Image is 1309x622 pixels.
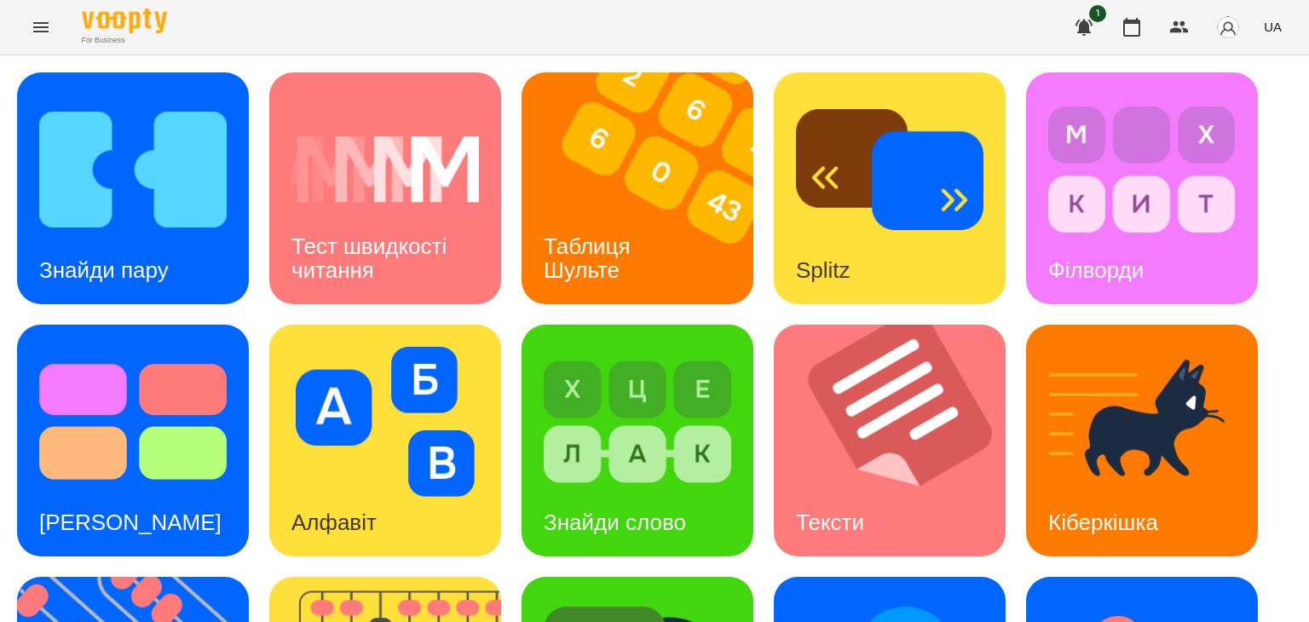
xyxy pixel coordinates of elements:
img: Splitz [796,95,983,245]
img: Алфавіт [291,347,479,497]
h3: [PERSON_NAME] [39,510,222,535]
a: ФілвордиФілворди [1026,72,1258,304]
img: avatar_s.png [1216,15,1240,39]
h3: Алфавіт [291,510,377,535]
img: Тест швидкості читання [291,95,479,245]
a: Знайди словоЗнайди слово [522,325,753,556]
span: 1 [1089,5,1106,22]
h3: Splitz [796,257,851,283]
a: Таблиця ШультеТаблиця Шульте [522,72,753,304]
img: Тест Струпа [39,347,227,497]
a: Тест швидкості читанняТест швидкості читання [269,72,501,304]
img: Знайди пару [39,95,227,245]
h3: Таблиця Шульте [544,233,637,282]
img: Філворди [1048,95,1236,245]
a: Тест Струпа[PERSON_NAME] [17,325,249,556]
a: SplitzSplitz [774,72,1006,304]
img: Таблиця Шульте [522,72,775,304]
img: Тексти [774,325,1027,556]
h3: Тексти [796,510,864,535]
img: Кіберкішка [1048,347,1236,497]
h3: Кіберкішка [1048,510,1158,535]
a: КіберкішкаКіберкішка [1026,325,1258,556]
h3: Філворди [1048,257,1144,283]
img: Voopty Logo [82,9,167,33]
button: Menu [20,7,61,48]
h3: Знайди слово [544,510,686,535]
h3: Тест швидкості читання [291,233,453,282]
a: АлфавітАлфавіт [269,325,501,556]
span: UA [1264,18,1282,36]
button: UA [1257,11,1289,43]
a: ТекстиТексти [774,325,1006,556]
a: Знайди паруЗнайди пару [17,72,249,304]
span: For Business [82,35,167,46]
h3: Знайди пару [39,257,169,283]
img: Знайди слово [544,347,731,497]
